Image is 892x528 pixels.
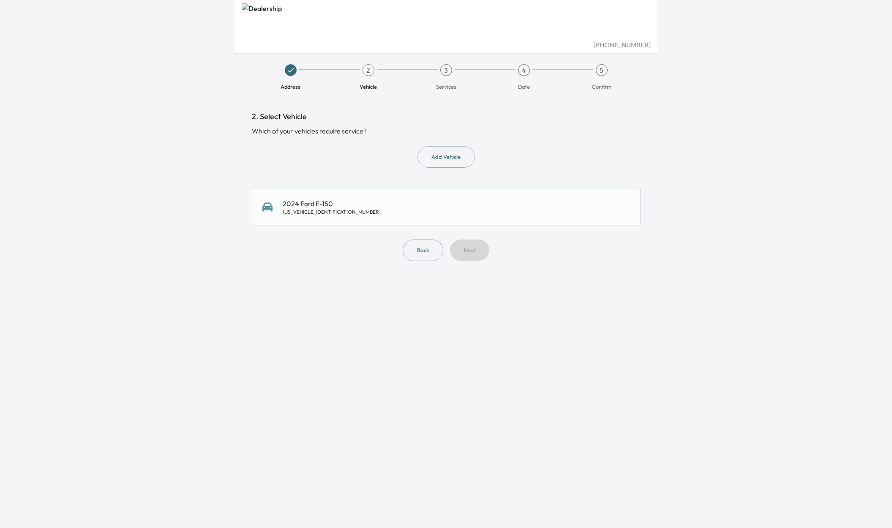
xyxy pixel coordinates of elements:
[283,209,381,215] div: [US_VEHICLE_IDENTIFICATION_NUMBER]
[440,64,452,76] div: 3
[242,3,651,40] img: Dealership
[252,126,641,136] div: Which of your vehicles require service?
[518,83,530,90] span: Date
[252,111,641,122] h1: 2. Select Vehicle
[242,40,651,50] div: [PHONE_NUMBER]
[518,64,530,76] div: 4
[436,83,456,90] span: Services
[596,64,608,76] div: 5
[363,64,374,76] div: 2
[360,83,377,90] span: Vehicle
[592,83,611,90] span: Confirm
[281,83,300,90] span: Address
[417,146,475,168] button: Add Vehicle
[283,199,381,215] div: 2024 Ford F-150
[403,240,443,261] button: Back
